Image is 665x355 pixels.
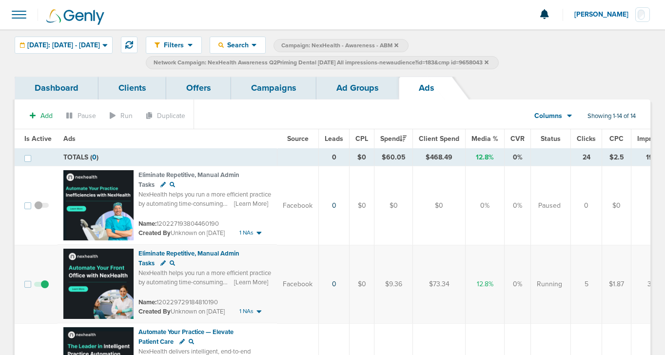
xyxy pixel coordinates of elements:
td: 12.8% [466,245,505,323]
span: Media % [471,135,498,143]
td: $0 [350,149,374,166]
a: Ads [399,77,454,99]
td: 12.8% [466,149,505,166]
span: Spend [380,135,407,143]
a: 0 [332,280,336,288]
td: $2.5 [602,149,631,166]
span: Add [40,112,53,120]
td: $0 [350,166,374,245]
td: 0 [571,166,602,245]
span: 1 NAs [239,229,254,237]
td: 0% [505,166,531,245]
td: Facebook [277,166,319,245]
td: 5 [571,245,602,323]
span: Client Spend [419,135,459,143]
img: Ad image [63,170,134,240]
span: Filters [160,41,188,49]
span: Name: [138,220,156,228]
span: Created By [138,229,171,237]
span: 1 NAs [239,307,254,316]
td: $1.87 [602,245,631,323]
a: Dashboard [15,77,98,99]
td: 0% [505,245,531,323]
small: Unknown on [DATE] [138,229,225,237]
span: CPC [609,135,624,143]
td: $0 [374,166,413,245]
span: [DATE]: [DATE] - [DATE] [27,42,100,49]
span: [Learn More] [234,199,268,208]
span: 0 [92,153,97,161]
span: Is Active [24,135,52,143]
span: Source [287,135,309,143]
span: Campaign: NexHealth - Awareness - ABM [281,41,398,50]
td: $0 [413,166,466,245]
span: Paused [538,201,561,211]
span: NexHealth helps you run a more efficient practice by automating time-consuming front desk tasks. ... [138,269,271,306]
span: CVR [510,135,525,143]
span: [PERSON_NAME] [574,11,635,18]
span: NexHealth helps you run a more efficient practice by automating time-consuming front desk tasks. ... [138,191,271,227]
td: TOTALS ( ) [58,149,277,166]
a: Ad Groups [316,77,399,99]
a: 0 [332,201,336,210]
img: Genly [46,9,104,25]
td: 0 [319,149,350,166]
td: 0% [466,166,505,245]
span: Eliminate Repetitive, Manual Admin Tasks [138,250,239,267]
td: 0% [505,149,531,166]
span: Search [224,41,252,49]
small: Unknown on [DATE] [138,307,225,316]
td: $60.05 [374,149,413,166]
td: $9.36 [374,245,413,323]
span: Automate Your Practice — Elevate Patient Care [138,328,234,346]
span: Name: [138,298,156,306]
span: Clicks [577,135,596,143]
span: Eliminate Repetitive, Manual Admin Tasks [138,171,239,189]
td: 24 [571,149,602,166]
span: Network Campaign: NexHealth Awareness Q2Priming Dental [DATE] All impressions-newaudience?id=183&... [154,59,489,67]
span: CPL [355,135,368,143]
span: Showing 1-14 of 14 [587,112,636,120]
button: Add [24,109,58,123]
span: Columns [534,111,562,121]
td: $0 [350,245,374,323]
small: 120229729184810190 [138,298,218,306]
a: Offers [166,77,231,99]
span: Ads [63,135,76,143]
span: [Learn More] [234,278,268,287]
td: Facebook [277,245,319,323]
a: Clients [98,77,166,99]
span: Leads [325,135,343,143]
td: $73.34 [413,245,466,323]
small: 120227193804460190 [138,220,219,228]
span: Running [537,279,562,289]
td: $468.49 [413,149,466,166]
img: Ad image [63,249,134,319]
span: Status [541,135,561,143]
span: Created By [138,308,171,316]
td: $0 [602,166,631,245]
a: Campaigns [231,77,316,99]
